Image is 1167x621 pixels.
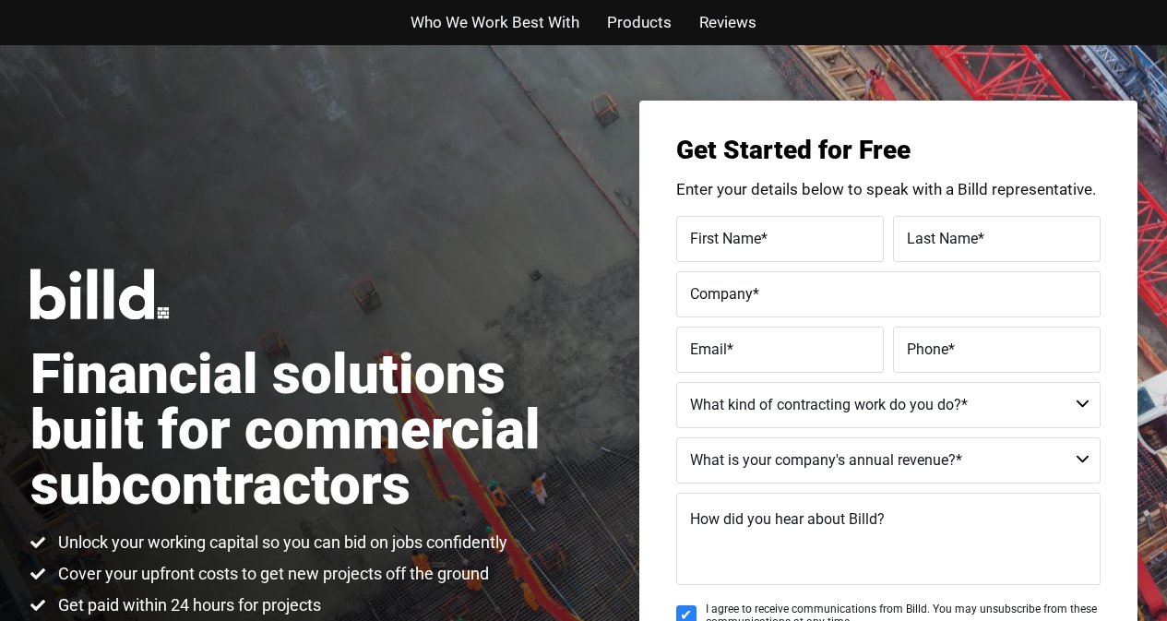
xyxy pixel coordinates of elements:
[690,229,761,246] span: First Name
[907,340,948,357] span: Phone
[411,9,579,36] a: Who We Work Best With
[699,9,756,36] a: Reviews
[54,531,507,554] span: Unlock your working capital so you can bid on jobs confidently
[690,510,885,528] span: How did you hear about Billd?
[907,229,978,246] span: Last Name
[30,347,584,513] h1: Financial solutions built for commercial subcontractors
[690,340,727,357] span: Email
[607,9,672,36] a: Products
[54,594,321,616] span: Get paid within 24 hours for projects
[676,182,1101,197] p: Enter your details below to speak with a Billd representative.
[54,563,489,585] span: Cover your upfront costs to get new projects off the ground
[690,284,753,302] span: Company
[676,137,1101,163] h3: Get Started for Free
